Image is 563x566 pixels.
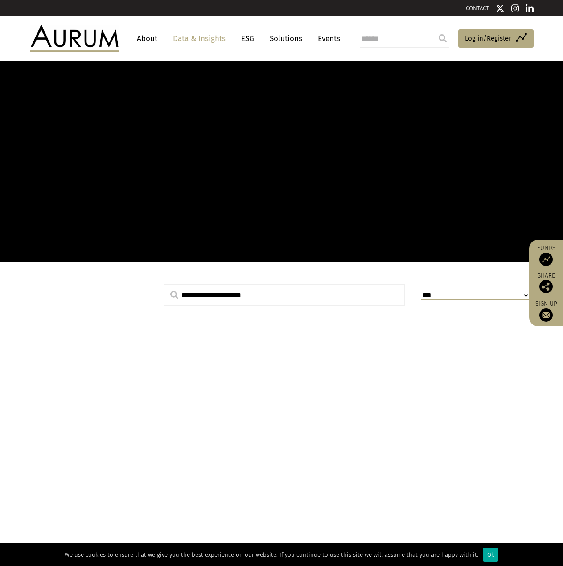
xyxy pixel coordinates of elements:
a: Solutions [265,30,307,47]
a: Log in/Register [458,29,534,48]
a: ESG [237,30,259,47]
img: Twitter icon [496,4,505,13]
a: CONTACT [466,5,489,12]
a: Data & Insights [168,30,230,47]
img: Aurum [30,25,119,52]
a: Events [313,30,340,47]
img: Linkedin icon [526,4,534,13]
a: About [132,30,162,47]
div: Share [534,273,559,293]
span: Log in/Register [465,33,511,44]
div: Ok [483,548,498,562]
img: Sign up to our newsletter [539,308,553,322]
a: Sign up [534,300,559,322]
img: Share this post [539,280,553,293]
img: Access Funds [539,253,553,266]
img: search.svg [170,291,178,299]
img: Instagram icon [511,4,519,13]
input: Submit [434,29,452,47]
a: Funds [534,244,559,266]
